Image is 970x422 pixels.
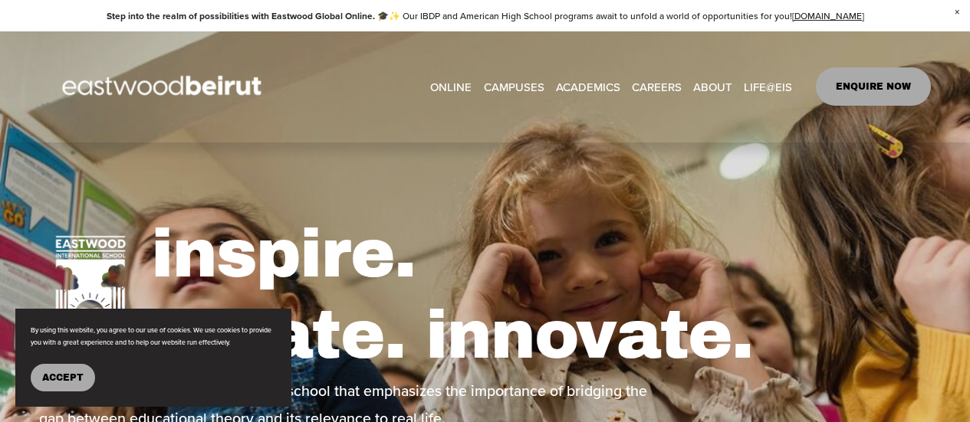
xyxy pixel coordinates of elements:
a: [DOMAIN_NAME] [792,9,864,22]
a: folder dropdown [556,75,620,98]
a: CAREERS [632,75,682,98]
a: folder dropdown [693,75,732,98]
span: CAMPUSES [484,77,544,97]
span: ACADEMICS [556,77,620,97]
button: Accept [31,364,95,391]
h1: inspire. create. innovate. [151,214,931,375]
span: Accept [42,372,84,383]
section: Cookie banner [15,309,291,407]
p: By using this website, you agree to our use of cookies. We use cookies to provide you with a grea... [31,324,276,348]
span: ABOUT [693,77,732,97]
a: folder dropdown [744,75,792,98]
img: EastwoodIS Global Site [39,47,289,126]
a: folder dropdown [484,75,544,98]
a: ENQUIRE NOW [816,67,932,106]
span: LIFE@EIS [744,77,792,97]
a: ONLINE [430,75,472,98]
